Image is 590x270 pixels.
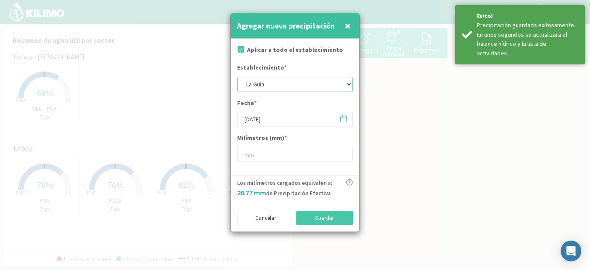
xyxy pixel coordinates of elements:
[237,63,287,74] label: Establecimiento
[237,147,353,162] input: mm
[296,211,353,226] button: Guardar
[237,211,294,226] button: Cancelar
[345,19,351,33] span: ×
[477,12,578,21] div: Exito!
[561,241,581,261] div: Open Intercom Messenger
[237,188,266,197] span: 28.77 mm
[237,133,287,145] label: Milímetros (mm)
[343,17,353,35] button: Close
[477,21,578,58] div: Precipitación guardada exitosamente. En unos segundos se actualizará el balance hídrico y la list...
[237,98,257,110] label: Fecha
[247,45,343,54] label: Aplicar a todo el establecimiento
[237,179,332,198] p: Los milímetros cargados equivalen a: de Precipitación Efectiva
[237,20,335,32] h4: Agregar nueva precipitación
